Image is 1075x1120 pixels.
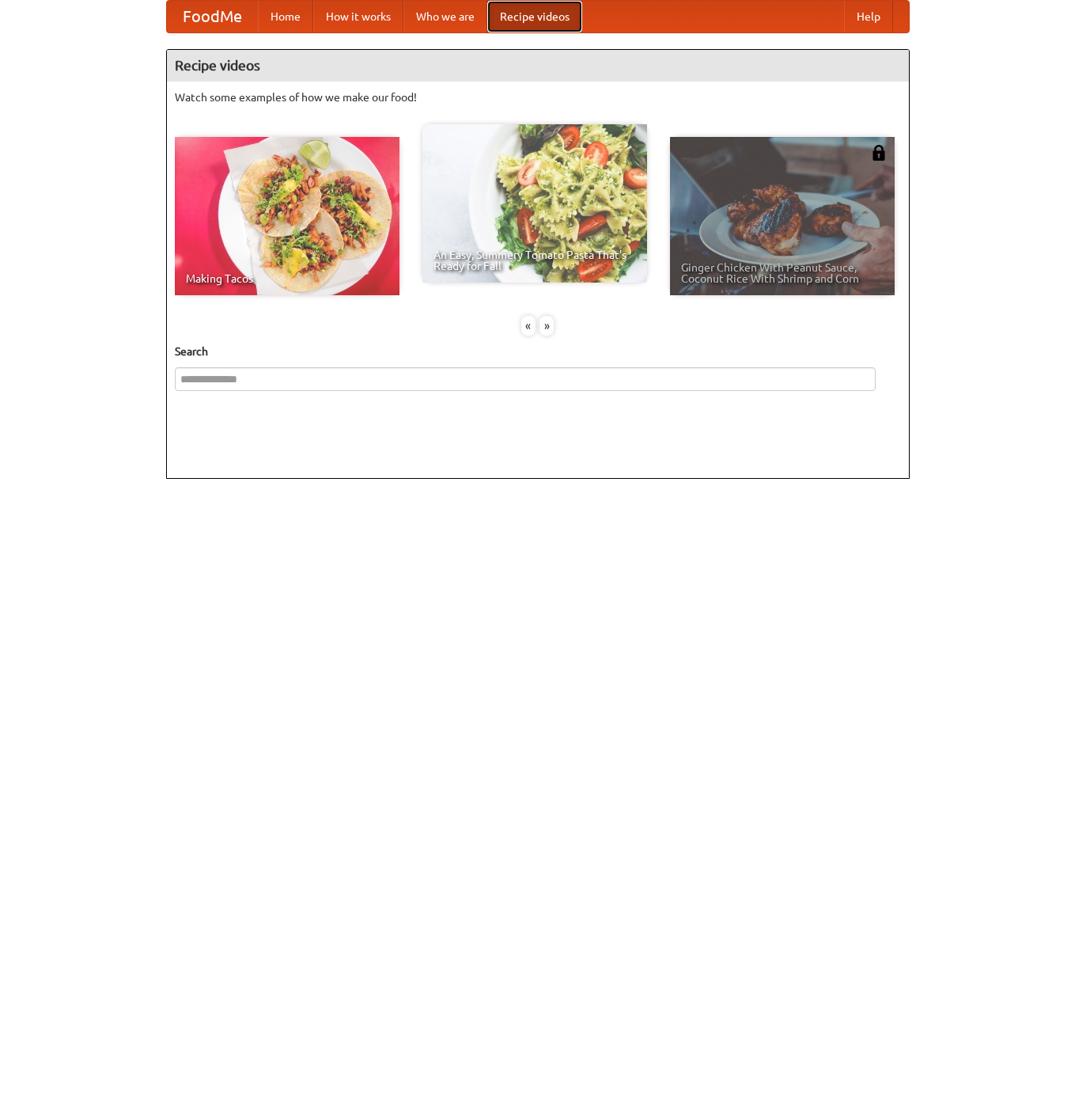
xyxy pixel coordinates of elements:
img: 483408.png [871,145,887,161]
a: Making Tacos [175,137,399,295]
h4: Recipe videos [167,50,909,82]
a: Home [258,1,313,32]
a: Recipe videos [487,1,582,32]
div: » [539,316,554,336]
span: An Easy, Summery Tomato Pasta That's Ready for Fall [433,249,636,271]
div: « [521,316,536,336]
a: Help [844,1,893,32]
span: Making Tacos [186,273,388,284]
p: Watch some examples of how we make our food! [175,89,901,105]
a: FoodMe [167,1,258,32]
a: How it works [313,1,403,32]
a: An Easy, Summery Tomato Pasta That's Ready for Fall [422,124,647,283]
a: Who we are [403,1,487,32]
h5: Search [175,344,901,359]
